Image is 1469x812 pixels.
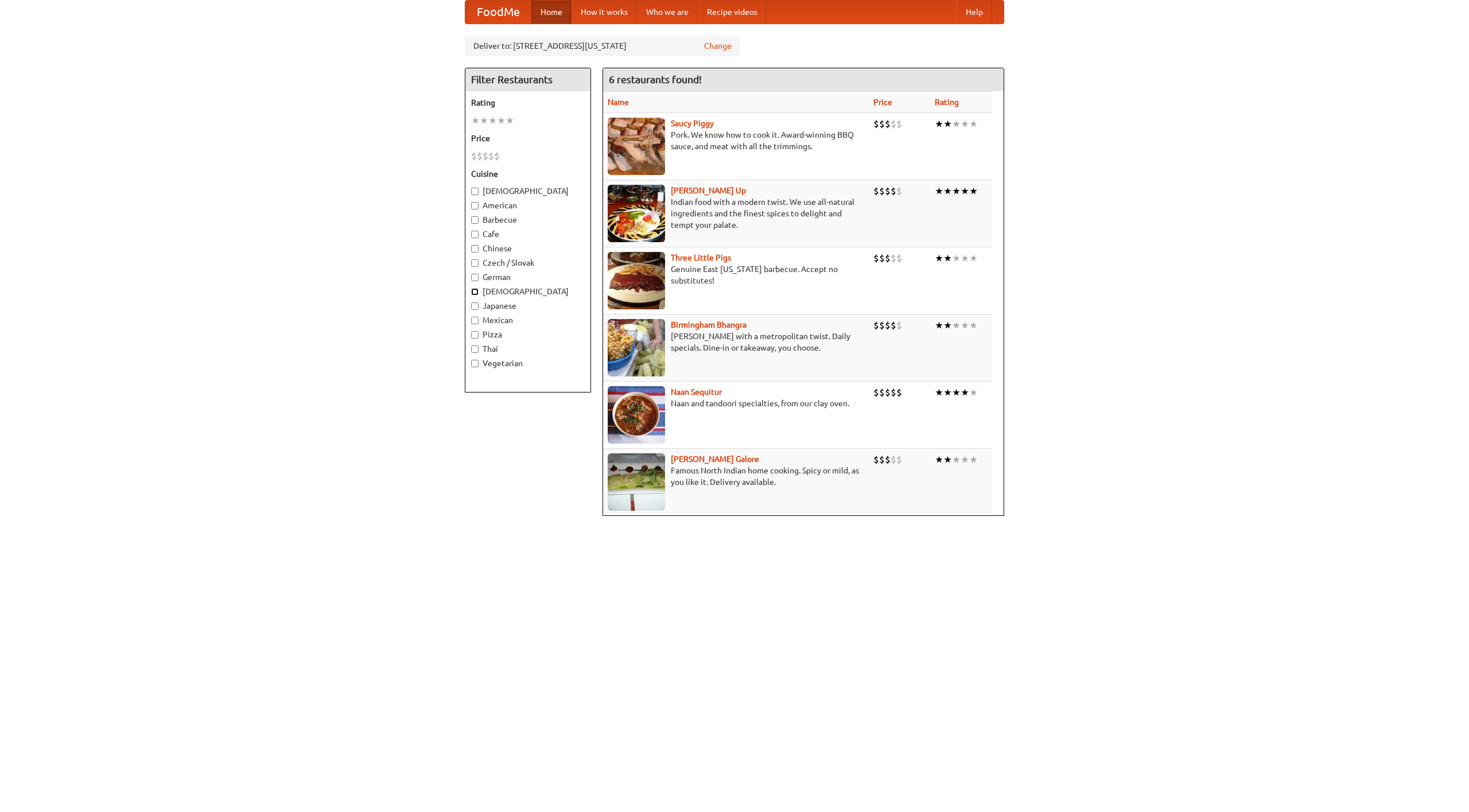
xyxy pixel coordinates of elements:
[471,185,585,197] label: [DEMOGRAPHIC_DATA]
[935,118,943,130] li: ★
[885,386,891,399] li: $
[608,98,629,107] a: Name
[671,119,714,128] a: Saucy Piggy
[471,259,479,267] input: Czech / Slovak
[943,319,952,332] li: ★
[471,360,479,367] input: Vegetarian
[969,185,978,197] li: ★
[943,453,952,466] li: ★
[471,245,479,252] input: Chinese
[471,114,480,127] li: ★
[671,253,731,262] a: Three Little Pigs
[943,118,952,130] li: ★
[935,453,943,466] li: ★
[885,453,891,466] li: $
[969,386,978,399] li: ★
[879,386,885,399] li: $
[943,252,952,265] li: ★
[608,319,665,376] img: bhangra.jpg
[952,453,961,466] li: ★
[891,453,896,466] li: $
[671,454,759,464] a: [PERSON_NAME] Galore
[873,118,879,130] li: $
[637,1,698,24] a: Who we are
[935,252,943,265] li: ★
[488,114,497,127] li: ★
[471,97,585,108] h5: Rating
[488,150,494,162] li: $
[471,286,585,297] label: [DEMOGRAPHIC_DATA]
[935,185,943,197] li: ★
[497,114,506,127] li: ★
[471,133,585,144] h5: Price
[896,252,902,265] li: $
[477,150,483,162] li: $
[471,231,479,238] input: Cafe
[572,1,637,24] a: How it works
[471,329,585,340] label: Pizza
[873,386,879,399] li: $
[879,252,885,265] li: $
[471,288,479,296] input: [DEMOGRAPHIC_DATA]
[885,319,891,332] li: $
[969,319,978,332] li: ★
[896,453,902,466] li: $
[952,319,961,332] li: ★
[952,118,961,130] li: ★
[896,118,902,130] li: $
[961,453,969,466] li: ★
[961,319,969,332] li: ★
[609,74,702,85] ng-pluralize: 6 restaurants found!
[873,98,892,107] a: Price
[885,185,891,197] li: $
[698,1,767,24] a: Recipe videos
[896,386,902,399] li: $
[471,331,479,339] input: Pizza
[969,453,978,466] li: ★
[471,214,585,226] label: Barbecue
[873,319,879,332] li: $
[961,118,969,130] li: ★
[969,252,978,265] li: ★
[879,453,885,466] li: $
[704,40,732,52] a: Change
[961,386,969,399] li: ★
[952,386,961,399] li: ★
[471,274,479,281] input: German
[961,185,969,197] li: ★
[952,185,961,197] li: ★
[471,345,479,353] input: Thai
[952,252,961,265] li: ★
[608,465,864,488] p: Famous North Indian home cooking. Spicy or mild, as you like it. Delivery available.
[891,319,896,332] li: $
[483,150,488,162] li: $
[480,114,488,127] li: ★
[471,150,477,162] li: $
[471,343,585,355] label: Thai
[671,320,747,329] a: Birmingham Bhangra
[891,185,896,197] li: $
[471,188,479,195] input: [DEMOGRAPHIC_DATA]
[465,1,531,24] a: FoodMe
[471,317,479,324] input: Mexican
[608,129,864,152] p: Pork. We know how to cook it. Award-winning BBQ sauce, and meat with all the trimmings.
[608,118,665,175] img: saucy.jpg
[465,36,740,56] div: Deliver to: [STREET_ADDRESS][US_STATE]
[943,386,952,399] li: ★
[608,331,864,353] p: [PERSON_NAME] with a metropolitan twist. Daily specials. Dine-in or takeaway, you choose.
[671,186,746,195] a: [PERSON_NAME] Up
[471,314,585,326] label: Mexican
[494,150,500,162] li: $
[943,185,952,197] li: ★
[608,386,665,444] img: naansequitur.jpg
[935,98,959,107] a: Rating
[879,185,885,197] li: $
[969,118,978,130] li: ★
[471,216,479,224] input: Barbecue
[935,319,943,332] li: ★
[608,252,665,309] img: littlepigs.jpg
